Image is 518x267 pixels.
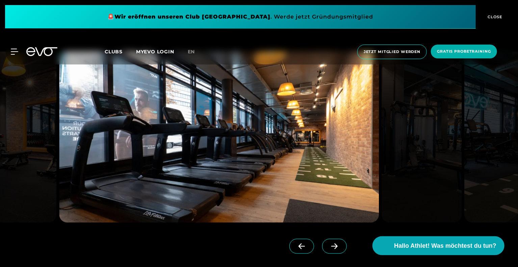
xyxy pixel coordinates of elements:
[437,49,491,54] span: Gratis Probetraining
[394,241,496,250] span: Hallo Athlet! Was möchtest du tun?
[105,49,123,55] span: Clubs
[105,48,136,55] a: Clubs
[382,52,462,223] img: evofitness
[355,45,429,59] a: Jetzt Mitglied werden
[486,14,503,20] span: CLOSE
[364,49,420,55] span: Jetzt Mitglied werden
[429,45,499,59] a: Gratis Probetraining
[188,48,203,56] a: en
[476,5,513,29] button: CLOSE
[372,236,504,255] button: Hallo Athlet! Was möchtest du tun?
[59,52,379,223] img: evofitness
[188,49,195,55] span: en
[136,49,174,55] a: MYEVO LOGIN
